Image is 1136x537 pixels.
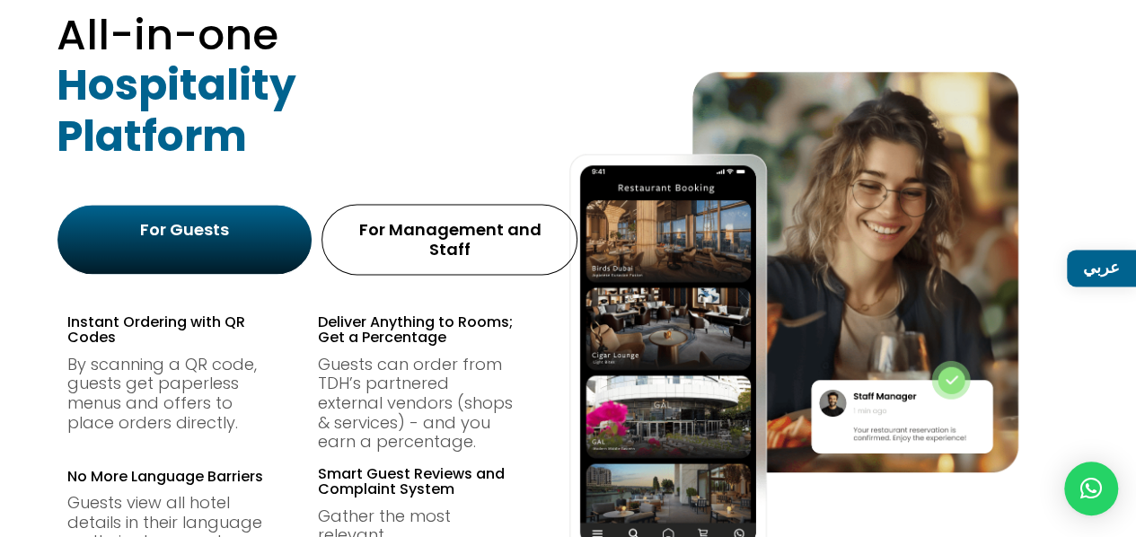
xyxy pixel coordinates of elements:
[57,5,278,64] span: All-in-one
[57,56,296,164] strong: Hospitality Platform
[67,312,245,348] span: Instant Ordering with QR Codes
[318,312,513,348] span: Deliver Anything to Rooms; Get a Percentage
[67,355,266,432] p: By scanning a QR code, guests get paperless menus and offers to place orders directly.
[74,220,295,240] div: For Guests
[1067,250,1136,286] a: عربي
[318,355,516,452] p: Guests can order from TDH’s partnered external vendors (shops & services) - and you earn a percen...
[339,220,560,259] div: For Management and Staff
[318,463,505,500] span: Smart Guest Reviews and Complaint System
[67,466,263,487] span: No More Language Barriers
